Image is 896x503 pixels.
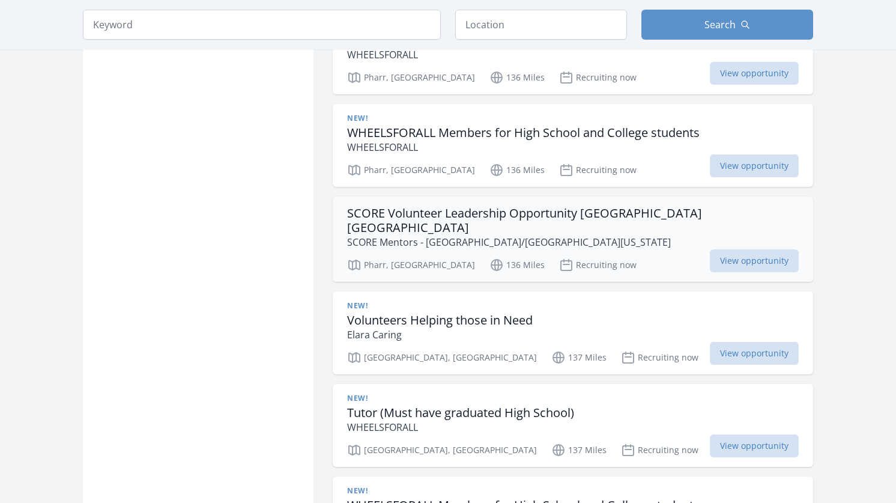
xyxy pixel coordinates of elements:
a: New! Volunteers Helping those in Need Elara Caring [GEOGRAPHIC_DATA], [GEOGRAPHIC_DATA] 137 Miles... [333,291,813,374]
p: 136 Miles [489,163,545,177]
input: Keyword [83,10,441,40]
a: New! Tutor (Must have graduated High School) WHEELSFORALL Pharr, [GEOGRAPHIC_DATA] 136 Miles Recr... [333,11,813,94]
p: WHEELSFORALL [347,47,574,62]
span: New! [347,301,368,311]
p: Recruiting now [559,163,637,177]
p: 137 Miles [551,443,607,457]
h3: SCORE Volunteer Leadership Opportunity [GEOGRAPHIC_DATA] [GEOGRAPHIC_DATA] [347,206,799,235]
span: Search [704,17,736,32]
p: 136 Miles [489,258,545,272]
a: SCORE Volunteer Leadership Opportunity [GEOGRAPHIC_DATA] [GEOGRAPHIC_DATA] SCORE Mentors - [GEOGR... [333,197,813,282]
a: New! WHEELSFORALL Members for High School and College students WHEELSFORALL Pharr, [GEOGRAPHIC_DA... [333,104,813,187]
p: 136 Miles [489,70,545,85]
p: WHEELSFORALL [347,140,700,154]
span: New! [347,394,368,403]
span: View opportunity [710,342,799,365]
p: 137 Miles [551,350,607,365]
span: New! [347,114,368,123]
p: [GEOGRAPHIC_DATA], [GEOGRAPHIC_DATA] [347,350,537,365]
span: View opportunity [710,249,799,272]
p: SCORE Mentors - [GEOGRAPHIC_DATA]/[GEOGRAPHIC_DATA][US_STATE] [347,235,799,249]
p: Recruiting now [559,70,637,85]
span: View opportunity [710,154,799,177]
input: Location [455,10,627,40]
p: Recruiting now [621,443,698,457]
p: Pharr, [GEOGRAPHIC_DATA] [347,258,475,272]
p: Pharr, [GEOGRAPHIC_DATA] [347,70,475,85]
h3: Tutor (Must have graduated High School) [347,406,574,420]
p: Recruiting now [559,258,637,272]
h3: Volunteers Helping those in Need [347,313,533,328]
h3: WHEELSFORALL Members for High School and College students [347,126,700,140]
p: Recruiting now [621,350,698,365]
p: [GEOGRAPHIC_DATA], [GEOGRAPHIC_DATA] [347,443,537,457]
span: View opportunity [710,434,799,457]
span: View opportunity [710,62,799,85]
span: New! [347,486,368,496]
a: New! Tutor (Must have graduated High School) WHEELSFORALL [GEOGRAPHIC_DATA], [GEOGRAPHIC_DATA] 13... [333,384,813,467]
p: Pharr, [GEOGRAPHIC_DATA] [347,163,475,177]
p: WHEELSFORALL [347,420,574,434]
button: Search [641,10,813,40]
p: Elara Caring [347,328,533,342]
